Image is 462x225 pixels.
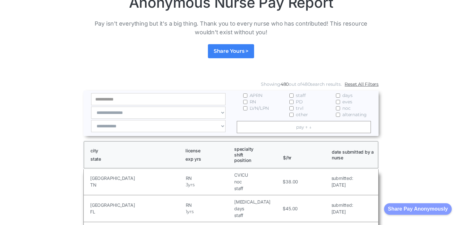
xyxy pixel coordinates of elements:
[280,81,289,87] span: 480
[331,202,353,208] h5: submitted:
[83,19,379,36] p: Pay isn't everything but it's a big thing. Thank you to every nurse who has contributed! This res...
[243,106,247,110] input: LVN/LPN
[345,81,379,87] a: Reset All Filters
[243,93,247,98] input: APRN
[331,175,353,181] h5: submitted:
[237,121,371,133] a: pay ↑ ↓
[185,156,228,162] h1: exp yrs
[331,202,353,215] a: submitted:[DATE]
[342,99,352,105] span: eves
[336,93,340,98] input: days
[336,113,340,117] input: alternating
[384,203,452,215] button: Share Pay Anonymously
[243,100,247,104] input: RN
[208,44,254,58] a: Share Yours >
[250,92,262,99] span: APRN
[283,205,286,212] h5: $
[331,175,353,188] a: submitted:[DATE]
[90,175,184,181] h5: [GEOGRAPHIC_DATA]
[283,149,326,160] h1: $/hr
[296,99,303,105] span: PD
[234,205,281,212] h5: days
[186,208,187,215] h5: 1
[90,181,184,188] h5: TN
[331,208,353,215] h5: [DATE]
[234,172,281,178] h5: CVICU
[234,178,281,185] h5: noc
[90,156,180,162] h1: state
[331,181,353,188] h5: [DATE]
[188,181,194,188] h5: yrs
[336,100,340,104] input: eves
[234,146,277,152] h1: specialty
[289,113,294,117] input: other
[234,198,281,205] h5: [MEDICAL_DATA]
[336,106,340,110] input: noc
[289,106,294,110] input: trvl
[296,92,305,99] span: staff
[302,81,310,87] span: 480
[185,148,228,154] h1: license
[187,208,193,215] h5: yrs
[234,157,277,163] h1: position
[186,175,233,181] h5: RN
[90,202,184,208] h5: [GEOGRAPHIC_DATA]
[289,93,294,98] input: staff
[286,205,298,212] h5: 45.00
[250,99,256,105] span: RN
[261,81,341,87] div: Showing out of search results.
[90,148,180,154] h1: city
[234,185,281,192] h5: staff
[234,212,281,219] h5: staff
[296,111,308,118] span: other
[234,152,277,158] h1: shift
[342,105,350,111] span: noc
[186,181,188,188] h5: 3
[332,149,375,160] h1: date submitted by a nurse
[296,105,303,111] span: trvl
[283,178,286,185] h5: $
[90,208,184,215] h5: FL
[286,178,298,185] h5: 38.00
[342,111,367,118] span: alternating
[83,79,379,136] form: Email Form
[342,92,352,99] span: days
[250,105,269,111] span: LVN/LPN
[289,100,294,104] input: PD
[186,202,233,208] h5: RN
